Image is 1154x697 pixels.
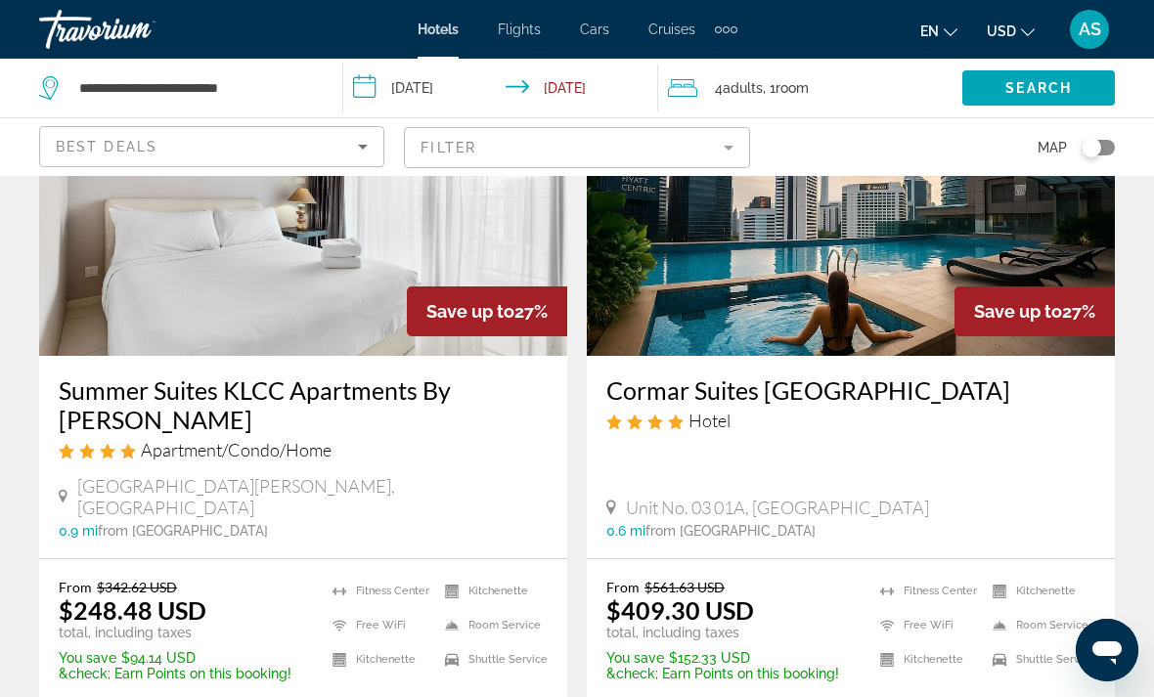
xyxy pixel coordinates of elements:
button: Toggle map [1067,139,1115,156]
span: [GEOGRAPHIC_DATA][PERSON_NAME], [GEOGRAPHIC_DATA] [77,475,548,518]
span: 0.9 mi [59,523,98,539]
button: Change currency [987,17,1035,45]
a: Cruises [648,22,695,37]
span: 4 [715,74,763,102]
iframe: Кнопка запуска окна обмена сообщениями [1076,619,1138,681]
mat-select: Sort by [56,135,368,158]
div: 4 star Apartment [59,439,548,460]
button: Search [962,70,1115,106]
del: $561.63 USD [644,579,725,595]
span: USD [987,23,1016,39]
li: Free WiFi [323,613,435,637]
button: Extra navigation items [715,14,737,45]
span: from [GEOGRAPHIC_DATA] [98,523,268,539]
span: Apartment/Condo/Home [141,439,332,460]
span: From [59,579,92,595]
li: Kitchenette [870,647,983,672]
li: Shuttle Service [435,647,548,672]
span: en [920,23,939,39]
button: Change language [920,17,957,45]
a: Hotels [418,22,459,37]
span: You save [59,650,116,666]
a: Travorium [39,4,235,55]
p: &check; Earn Points on this booking! [59,666,291,681]
li: Shuttle Service [983,647,1095,672]
li: Kitchenette [323,647,435,672]
del: $342.62 USD [97,579,177,595]
span: You save [606,650,664,666]
li: Fitness Center [870,579,983,603]
span: From [606,579,640,595]
a: Flights [498,22,541,37]
li: Free WiFi [870,613,983,637]
li: Fitness Center [323,579,435,603]
li: Kitchenette [983,579,1095,603]
li: Room Service [435,613,548,637]
span: Save up to [426,301,514,322]
a: Cormar Suites [GEOGRAPHIC_DATA] [606,375,1095,405]
span: from [GEOGRAPHIC_DATA] [645,523,816,539]
button: Check-in date: Oct 3, 2025 Check-out date: Oct 6, 2025 [343,59,657,117]
p: $94.14 USD [59,650,291,666]
img: Hotel image [587,43,1115,356]
span: Map [1038,134,1067,161]
p: total, including taxes [606,625,839,640]
button: User Menu [1064,9,1115,50]
span: Room [776,80,809,96]
div: 27% [407,286,567,336]
a: Cars [580,22,609,37]
a: Summer Suites KLCC Apartments By [PERSON_NAME] [59,375,548,434]
p: total, including taxes [59,625,291,640]
span: Save up to [974,301,1062,322]
span: Search [1005,80,1072,96]
div: 4 star Hotel [606,410,1095,431]
p: &check; Earn Points on this booking! [606,666,839,681]
p: $152.33 USD [606,650,839,666]
span: Adults [723,80,763,96]
ins: $248.48 USD [59,595,206,625]
ins: $409.30 USD [606,595,754,625]
img: Hotel image [39,43,567,356]
span: Hotel [688,410,731,431]
span: , 1 [763,74,809,102]
button: Filter [404,126,749,169]
div: 27% [954,286,1115,336]
span: AS [1079,20,1101,39]
li: Kitchenette [435,579,548,603]
li: Room Service [983,613,1095,637]
span: Unit No. 03 01A, [GEOGRAPHIC_DATA] [626,497,929,518]
span: Best Deals [56,139,157,154]
span: 0.6 mi [606,523,645,539]
button: Travelers: 4 adults, 0 children [658,59,962,117]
